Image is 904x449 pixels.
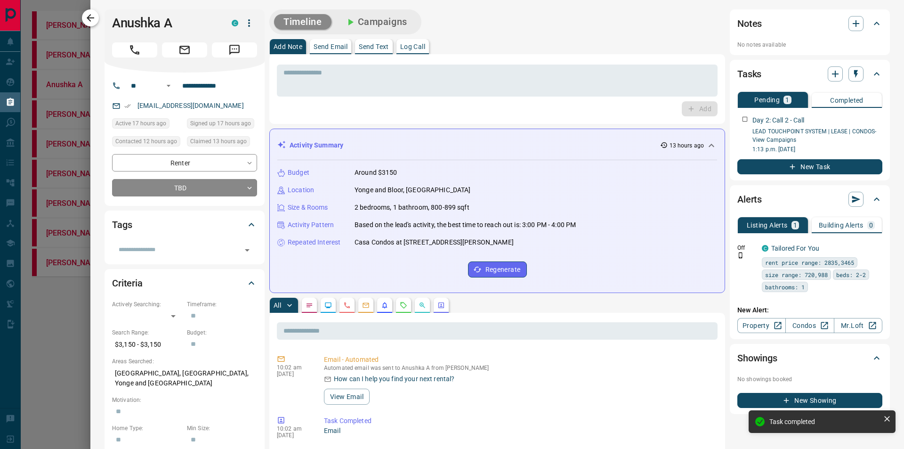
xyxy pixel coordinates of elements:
[765,270,828,279] span: size range: 720,988
[752,115,805,125] p: Day 2: Call 2 - Call
[277,432,310,439] p: [DATE]
[112,424,182,433] p: Home Type:
[785,97,789,103] p: 1
[355,185,470,195] p: Yonge and Bloor, [GEOGRAPHIC_DATA]
[400,302,407,309] svg: Requests
[343,302,351,309] svg: Calls
[737,41,882,49] p: No notes available
[355,237,514,247] p: Casa Condos at [STREET_ADDRESS][PERSON_NAME]
[324,355,714,365] p: Email - Automated
[187,328,257,337] p: Budget:
[771,245,819,252] a: Tailored For You
[737,66,761,82] h2: Tasks
[277,137,717,154] div: Activity Summary13 hours ago
[112,118,182,131] div: Wed Aug 13 2025
[737,375,882,384] p: No showings booked
[765,282,805,292] span: bathrooms: 1
[830,97,864,104] p: Completed
[187,118,257,131] div: Wed Aug 13 2025
[324,426,714,436] p: Email
[190,119,251,128] span: Signed up 17 hours ago
[112,154,257,171] div: Renter
[737,159,882,174] button: New Task
[819,222,864,229] p: Building Alerts
[836,270,866,279] span: beds: 2-2
[112,366,257,391] p: [GEOGRAPHIC_DATA], [GEOGRAPHIC_DATA], Yonge and [GEOGRAPHIC_DATA]
[112,42,157,57] span: Call
[112,217,132,232] h2: Tags
[737,192,762,207] h2: Alerts
[752,145,882,154] p: 1:13 p.m. [DATE]
[737,347,882,369] div: Showings
[187,300,257,309] p: Timeframe:
[737,351,777,366] h2: Showings
[737,16,762,31] h2: Notes
[187,424,257,433] p: Min Size:
[334,374,454,384] p: How can I help you find your next rental?
[381,302,388,309] svg: Listing Alerts
[834,318,882,333] a: Mr.Loft
[400,43,425,50] p: Log Call
[112,179,257,196] div: TBD
[468,261,527,278] button: Regenerate
[112,300,182,309] p: Actively Searching:
[137,102,244,109] a: [EMAIL_ADDRESS][DOMAIN_NAME]
[288,203,328,212] p: Size & Rooms
[737,63,882,85] div: Tasks
[112,337,182,352] p: $3,150 - $3,150
[362,302,370,309] svg: Emails
[163,80,174,91] button: Open
[288,185,314,195] p: Location
[112,136,182,149] div: Wed Aug 13 2025
[288,168,309,178] p: Budget
[324,416,714,426] p: Task Completed
[241,244,254,257] button: Open
[277,425,310,432] p: 10:02 am
[288,237,340,247] p: Repeated Interest
[762,245,768,252] div: condos.ca
[737,12,882,35] div: Notes
[355,203,469,212] p: 2 bedrooms, 1 bathroom, 800-899 sqft
[112,272,257,294] div: Criteria
[162,42,207,57] span: Email
[359,43,389,50] p: Send Text
[737,393,882,408] button: New Showing
[670,141,704,150] p: 13 hours ago
[274,302,281,309] p: All
[765,258,854,267] span: rent price range: 2835,3465
[737,318,786,333] a: Property
[324,302,332,309] svg: Lead Browsing Activity
[112,328,182,337] p: Search Range:
[737,252,744,259] svg: Push Notification Only
[277,371,310,377] p: [DATE]
[277,364,310,371] p: 10:02 am
[785,318,834,333] a: Condos
[190,137,247,146] span: Claimed 13 hours ago
[306,302,313,309] svg: Notes
[355,220,576,230] p: Based on the lead's activity, the best time to reach out is: 3:00 PM - 4:00 PM
[288,220,334,230] p: Activity Pattern
[754,97,780,103] p: Pending
[112,357,257,366] p: Areas Searched:
[747,222,788,229] p: Listing Alerts
[112,276,143,291] h2: Criteria
[212,42,257,57] span: Message
[112,16,218,31] h1: Anushka A
[314,43,347,50] p: Send Email
[112,213,257,236] div: Tags
[115,137,177,146] span: Contacted 12 hours ago
[290,140,343,150] p: Activity Summary
[324,365,714,371] p: Automated email was sent to Anushka A from [PERSON_NAME]
[124,103,131,109] svg: Email Verified
[187,136,257,149] div: Wed Aug 13 2025
[737,305,882,315] p: New Alert:
[737,188,882,211] div: Alerts
[752,128,877,143] a: LEAD TOUCHPOINT SYSTEM | LEASE | CONDOS- View Campaigns
[869,222,873,229] p: 0
[737,244,756,252] p: Off
[793,222,797,229] p: 1
[419,302,426,309] svg: Opportunities
[115,119,166,128] span: Active 17 hours ago
[232,20,238,26] div: condos.ca
[335,14,417,30] button: Campaigns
